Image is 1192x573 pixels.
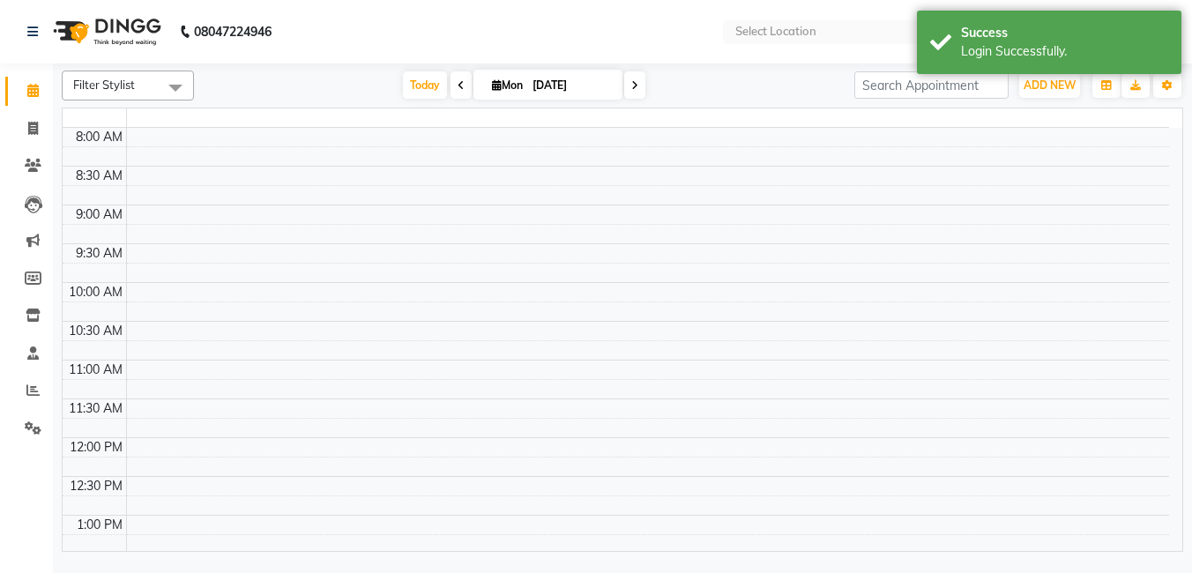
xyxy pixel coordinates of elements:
div: 8:30 AM [72,167,126,185]
div: 10:00 AM [65,283,126,301]
div: 1:00 PM [73,516,126,534]
div: 12:00 PM [66,438,126,457]
span: Today [403,71,447,99]
div: 11:30 AM [65,399,126,418]
input: 2025-09-01 [527,72,615,99]
button: ADD NEW [1019,73,1080,98]
div: 12:30 PM [66,477,126,495]
div: 11:00 AM [65,361,126,379]
input: Search Appointment [854,71,1009,99]
div: 9:30 AM [72,244,126,263]
img: logo [45,7,166,56]
span: Filter Stylist [73,78,135,92]
div: 9:00 AM [72,205,126,224]
div: Login Successfully. [961,42,1168,61]
div: 10:30 AM [65,322,126,340]
div: Success [961,24,1168,42]
span: ADD NEW [1024,78,1076,92]
div: 8:00 AM [72,128,126,146]
b: 08047224946 [194,7,272,56]
span: Mon [488,78,527,92]
div: Select Location [735,23,816,41]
